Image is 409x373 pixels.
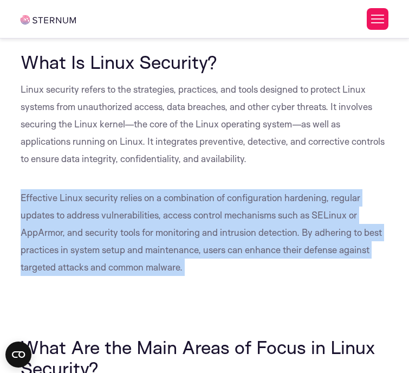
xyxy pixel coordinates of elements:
button: Open CMP widget [5,342,31,368]
span: What Is Linux Security? [21,50,217,73]
img: sternum iot [21,15,76,24]
span: Effective Linux security relies on a combination of configuration hardening, regular updates to a... [21,192,382,273]
span: Linux security refers to the strategies, practices, and tools designed to protect Linux systems f... [21,83,385,164]
button: Toggle Menu [367,8,388,30]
